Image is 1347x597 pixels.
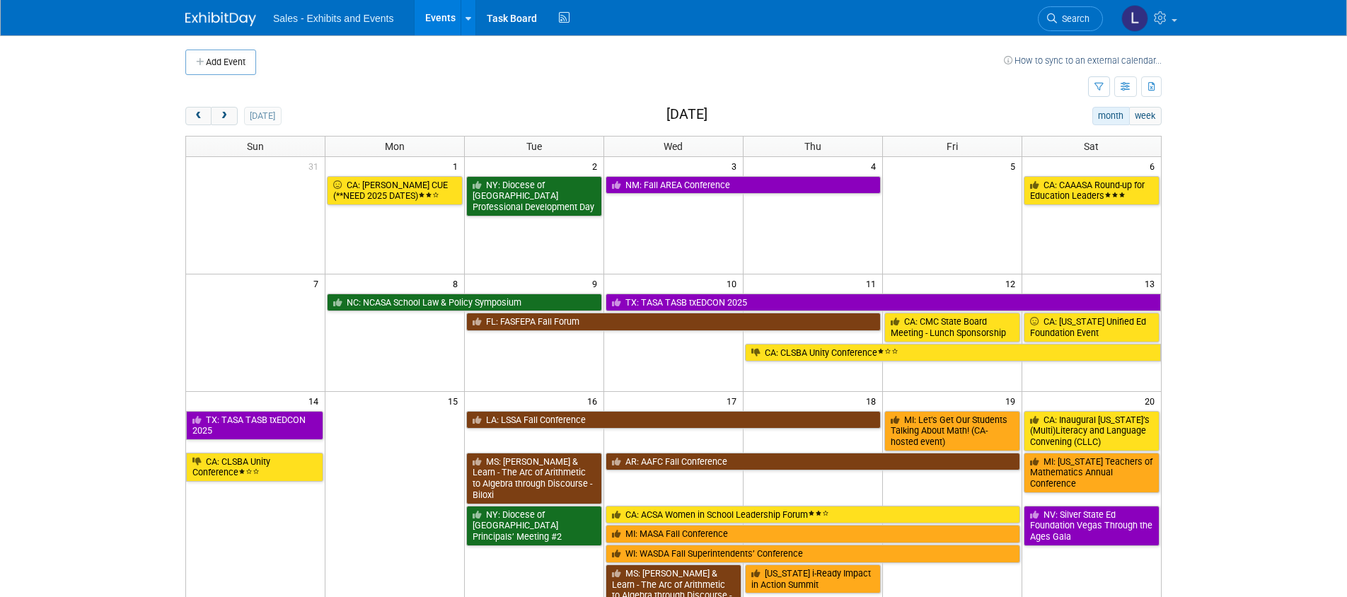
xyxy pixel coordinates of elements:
[1129,107,1162,125] button: week
[606,506,1020,524] a: CA: ACSA Women in School Leadership Forum
[725,274,743,292] span: 10
[1024,506,1160,546] a: NV: Silver State Ed Foundation Vegas Through the Ages Gala
[591,157,603,175] span: 2
[273,13,393,24] span: Sales - Exhibits and Events
[211,107,237,125] button: next
[446,392,464,410] span: 15
[606,176,881,195] a: NM: Fall AREA Conference
[247,141,264,152] span: Sun
[1092,107,1130,125] button: month
[1143,274,1161,292] span: 13
[591,274,603,292] span: 9
[466,411,881,429] a: LA: LSSA Fall Conference
[664,141,683,152] span: Wed
[1009,157,1022,175] span: 5
[1148,157,1161,175] span: 6
[1024,411,1160,451] a: CA: Inaugural [US_STATE]’s (Multi)Literacy and Language Convening (CLLC)
[745,564,881,593] a: [US_STATE] i-Ready Impact in Action Summit
[745,344,1161,362] a: CA: CLSBA Unity Conference
[730,157,743,175] span: 3
[606,545,1020,563] a: WI: WASDA Fall Superintendents’ Conference
[186,453,323,482] a: CA: CLSBA Unity Conference
[466,506,602,546] a: NY: Diocese of [GEOGRAPHIC_DATA] Principals’ Meeting #2
[1038,6,1103,31] a: Search
[1143,392,1161,410] span: 20
[869,157,882,175] span: 4
[884,411,1020,451] a: MI: Let’s Get Our Students Talking About Math! (CA-hosted event)
[947,141,958,152] span: Fri
[606,453,1020,471] a: AR: AAFC Fall Conference
[307,392,325,410] span: 14
[606,525,1020,543] a: MI: MASA Fall Conference
[1004,392,1022,410] span: 19
[1004,55,1162,66] a: How to sync to an external calendar...
[1024,313,1160,342] a: CA: [US_STATE] Unified Ed Foundation Event
[1057,13,1089,24] span: Search
[666,107,707,122] h2: [DATE]
[185,50,256,75] button: Add Event
[586,392,603,410] span: 16
[804,141,821,152] span: Thu
[307,157,325,175] span: 31
[865,392,882,410] span: 18
[327,294,602,312] a: NC: NCASA School Law & Policy Symposium
[466,313,881,331] a: FL: FASFEPA Fall Forum
[865,274,882,292] span: 11
[466,453,602,504] a: MS: [PERSON_NAME] & Learn - The Arc of Arithmetic to Algebra through Discourse - Biloxi
[185,107,212,125] button: prev
[186,411,323,440] a: TX: TASA TASB txEDCON 2025
[1024,176,1160,205] a: CA: CAAASA Round-up for Education Leaders
[466,176,602,216] a: NY: Diocese of [GEOGRAPHIC_DATA] Professional Development Day
[606,294,1161,312] a: TX: TASA TASB txEDCON 2025
[385,141,405,152] span: Mon
[451,274,464,292] span: 8
[312,274,325,292] span: 7
[526,141,542,152] span: Tue
[1121,5,1148,32] img: Lendy Bell
[244,107,282,125] button: [DATE]
[884,313,1020,342] a: CA: CMC State Board Meeting - Lunch Sponsorship
[327,176,463,205] a: CA: [PERSON_NAME] CUE (**NEED 2025 DATES)
[1004,274,1022,292] span: 12
[1024,453,1160,493] a: MI: [US_STATE] Teachers of Mathematics Annual Conference
[185,12,256,26] img: ExhibitDay
[1084,141,1099,152] span: Sat
[725,392,743,410] span: 17
[451,157,464,175] span: 1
